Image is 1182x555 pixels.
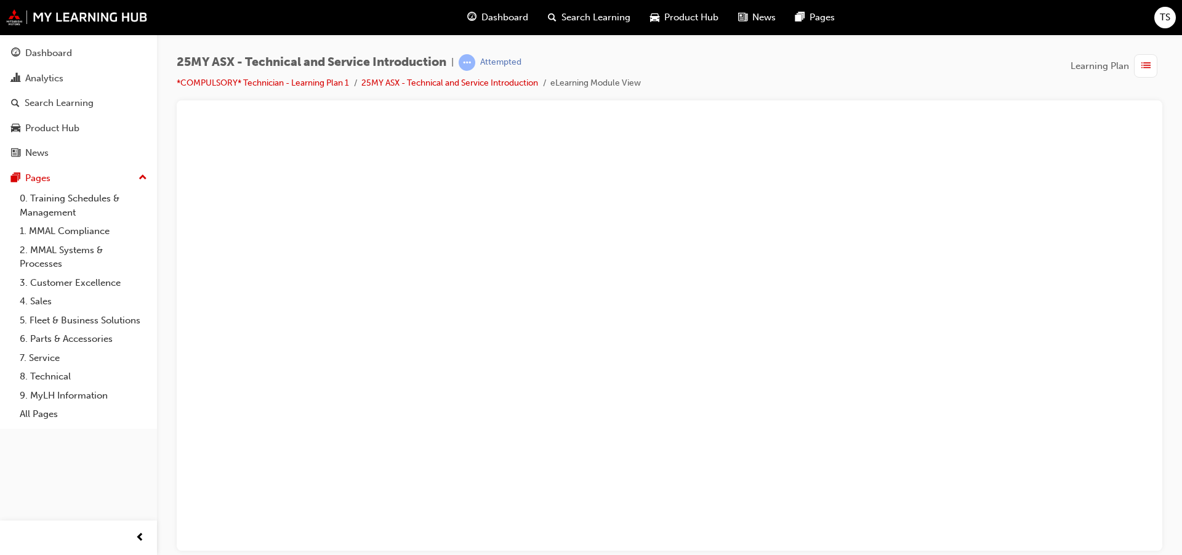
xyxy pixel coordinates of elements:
span: list-icon [1141,59,1151,74]
span: search-icon [11,98,20,109]
div: Pages [25,171,50,185]
a: Product Hub [5,117,152,140]
a: Search Learning [5,92,152,115]
span: Product Hub [664,10,718,25]
span: Pages [810,10,835,25]
a: search-iconSearch Learning [538,5,640,30]
a: news-iconNews [728,5,786,30]
span: news-icon [738,10,747,25]
button: Learning Plan [1071,54,1162,78]
span: news-icon [11,148,20,159]
span: up-icon [139,170,147,186]
img: mmal [6,9,148,25]
span: search-icon [548,10,557,25]
a: 6. Parts & Accessories [15,330,152,349]
button: TS [1154,7,1176,28]
a: News [5,142,152,164]
a: 1. MMAL Compliance [15,222,152,241]
a: 4. Sales [15,292,152,311]
div: Analytics [25,71,63,86]
span: Search Learning [561,10,630,25]
span: pages-icon [795,10,805,25]
span: car-icon [650,10,659,25]
li: eLearning Module View [550,76,641,91]
a: 3. Customer Excellence [15,273,152,293]
a: car-iconProduct Hub [640,5,728,30]
button: DashboardAnalyticsSearch LearningProduct HubNews [5,39,152,167]
span: guage-icon [11,48,20,59]
span: chart-icon [11,73,20,84]
a: 9. MyLH Information [15,386,152,405]
span: learningRecordVerb_ATTEMPT-icon [459,54,475,71]
span: TS [1160,10,1170,25]
div: Search Learning [25,96,94,110]
a: 8. Technical [15,367,152,386]
a: 0. Training Schedules & Management [15,189,152,222]
span: prev-icon [135,530,145,546]
a: Analytics [5,67,152,90]
div: Product Hub [25,121,79,136]
a: guage-iconDashboard [457,5,538,30]
a: pages-iconPages [786,5,845,30]
a: Dashboard [5,42,152,65]
div: Dashboard [25,46,72,60]
button: Pages [5,167,152,190]
a: 2. MMAL Systems & Processes [15,241,152,273]
a: 5. Fleet & Business Solutions [15,311,152,330]
a: All Pages [15,405,152,424]
a: *COMPULSORY* Technician - Learning Plan 1 [177,78,349,88]
a: 25MY ASX - Technical and Service Introduction [361,78,538,88]
span: Dashboard [481,10,528,25]
span: guage-icon [467,10,476,25]
span: pages-icon [11,173,20,184]
span: | [451,55,454,70]
div: News [25,146,49,160]
span: News [752,10,776,25]
span: 25MY ASX - Technical and Service Introduction [177,55,446,70]
span: car-icon [11,123,20,134]
div: Attempted [480,57,521,68]
a: 7. Service [15,349,152,368]
span: Learning Plan [1071,59,1129,73]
